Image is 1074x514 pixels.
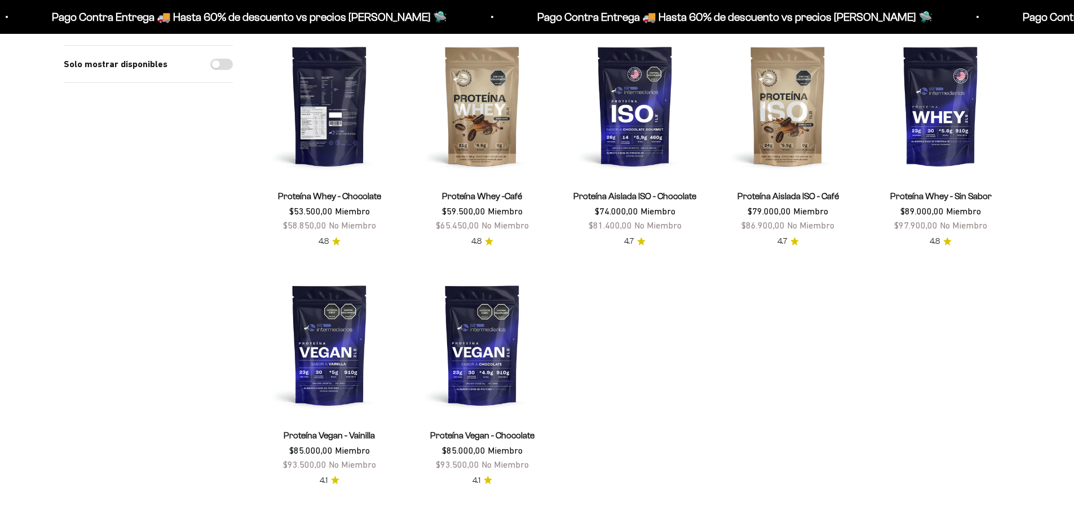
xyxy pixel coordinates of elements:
[589,220,632,230] span: $81.400,00
[283,220,326,230] span: $58.850,00
[320,475,328,487] span: 4.1
[436,459,479,469] span: $93.500,00
[472,475,492,487] a: 4.14.1 de 5.0 estrellas
[890,191,992,201] a: Proteína Whey - Sin Sabor
[289,445,333,455] span: $85.000,00
[335,445,370,455] span: Miembro
[741,220,785,230] span: $86.900,00
[748,206,791,216] span: $79.000,00
[624,235,634,248] span: 4.7
[894,220,938,230] span: $97.900,00
[471,235,481,248] span: 4.8
[777,235,787,248] span: 4.7
[595,206,638,216] span: $74.000,00
[737,191,839,201] a: Proteína Aislada ISO - Café
[442,445,485,455] span: $85.000,00
[476,8,872,26] p: Pago Contra Entrega 🚚 Hasta 60% de descuento vs precios [PERSON_NAME] 🛸
[481,459,529,469] span: No Miembro
[436,220,479,230] span: $65.450,00
[284,430,375,440] a: Proteína Vegan - Vainilla
[329,220,376,230] span: No Miembro
[335,206,370,216] span: Miembro
[471,235,493,248] a: 4.84.8 de 5.0 estrellas
[283,459,326,469] span: $93.500,00
[442,206,485,216] span: $59.500,00
[442,191,522,201] a: Proteína Whey -Café
[329,459,376,469] span: No Miembro
[64,57,167,72] label: Solo mostrar disponibles
[472,475,480,487] span: 4.1
[624,235,646,248] a: 4.74.7 de 5.0 estrellas
[488,445,523,455] span: Miembro
[289,206,333,216] span: $53.500,00
[488,206,523,216] span: Miembro
[940,220,987,230] span: No Miembro
[930,235,940,248] span: 4.8
[900,206,944,216] span: $89.000,00
[319,235,329,248] span: 4.8
[260,36,399,175] img: Proteína Whey - Chocolate
[793,206,828,216] span: Miembro
[640,206,675,216] span: Miembro
[573,191,696,201] a: Proteína Aislada ISO - Chocolate
[319,235,341,248] a: 4.84.8 de 5.0 estrellas
[430,430,534,440] a: Proteína Vegan - Chocolate
[930,235,952,248] a: 4.84.8 de 5.0 estrellas
[946,206,981,216] span: Miembro
[777,235,799,248] a: 4.74.7 de 5.0 estrellas
[481,220,529,230] span: No Miembro
[278,191,381,201] a: Proteína Whey - Chocolate
[787,220,834,230] span: No Miembro
[634,220,682,230] span: No Miembro
[320,475,339,487] a: 4.14.1 de 5.0 estrellas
